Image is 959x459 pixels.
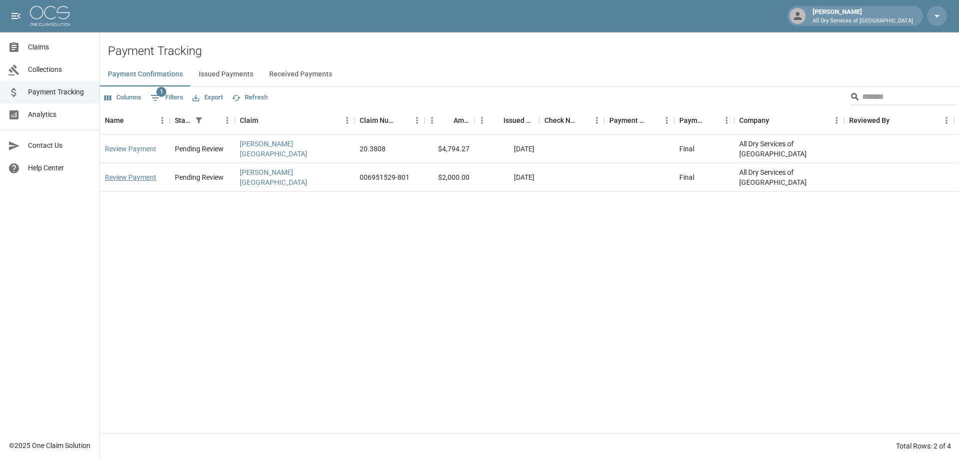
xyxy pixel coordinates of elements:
[108,44,959,58] h2: Payment Tracking
[396,113,410,127] button: Sort
[425,106,475,134] div: Amount
[475,163,539,192] div: [DATE]
[425,163,475,192] div: $2,000.00
[100,62,959,86] div: dynamic tabs
[850,89,957,107] div: Search
[229,90,270,105] button: Refresh
[240,139,350,159] a: [PERSON_NAME][GEOGRAPHIC_DATA]
[679,144,694,154] div: Final
[769,113,783,127] button: Sort
[425,135,475,163] div: $4,794.27
[844,106,954,134] div: Reviewed By
[829,113,844,128] button: Menu
[813,17,913,25] p: All Dry Services of [GEOGRAPHIC_DATA]
[100,62,191,86] button: Payment Confirmations
[896,441,951,451] div: Total Rows: 2 of 4
[105,106,124,134] div: Name
[240,167,350,187] a: [PERSON_NAME][GEOGRAPHIC_DATA]
[175,172,224,182] div: Pending Review
[155,113,170,128] button: Menu
[679,106,705,134] div: Payment Type
[539,106,604,134] div: Check Number
[190,90,225,105] button: Export
[175,144,224,154] div: Pending Review
[206,113,220,127] button: Sort
[340,113,355,128] button: Menu
[360,144,386,154] div: 20.3808
[240,106,258,134] div: Claim
[440,113,454,127] button: Sort
[156,87,166,97] span: 1
[679,172,694,182] div: Final
[705,113,719,127] button: Sort
[734,106,844,134] div: Company
[235,106,355,134] div: Claim
[102,90,144,105] button: Select columns
[170,106,235,134] div: Status
[609,106,645,134] div: Payment Method
[475,106,539,134] div: Issued Date
[30,6,70,26] img: ocs-logo-white-transparent.png
[674,106,734,134] div: Payment Type
[192,113,206,127] div: 1 active filter
[261,62,340,86] button: Received Payments
[489,113,503,127] button: Sort
[360,106,396,134] div: Claim Number
[28,42,91,52] span: Claims
[425,113,440,128] button: Menu
[734,135,844,163] div: All Dry Services of [GEOGRAPHIC_DATA]
[890,113,904,127] button: Sort
[454,106,470,134] div: Amount
[175,106,192,134] div: Status
[475,113,489,128] button: Menu
[28,163,91,173] span: Help Center
[124,113,138,127] button: Sort
[105,172,156,182] a: Review Payment
[604,106,674,134] div: Payment Method
[360,172,410,182] div: 006951529-801
[28,64,91,75] span: Collections
[575,113,589,127] button: Sort
[719,113,734,128] button: Menu
[734,163,844,192] div: All Dry Services of [GEOGRAPHIC_DATA]
[544,106,575,134] div: Check Number
[6,6,26,26] button: open drawer
[645,113,659,127] button: Sort
[410,113,425,128] button: Menu
[809,7,917,25] div: [PERSON_NAME]
[589,113,604,128] button: Menu
[105,144,156,154] a: Review Payment
[192,113,206,127] button: Show filters
[191,62,261,86] button: Issued Payments
[28,140,91,151] span: Contact Us
[9,441,90,451] div: © 2025 One Claim Solution
[258,113,272,127] button: Sort
[939,113,954,128] button: Menu
[100,106,170,134] div: Name
[355,106,425,134] div: Claim Number
[475,135,539,163] div: [DATE]
[503,106,534,134] div: Issued Date
[220,113,235,128] button: Menu
[148,90,186,106] button: Show filters
[28,109,91,120] span: Analytics
[659,113,674,128] button: Menu
[28,87,91,97] span: Payment Tracking
[739,106,769,134] div: Company
[849,106,890,134] div: Reviewed By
